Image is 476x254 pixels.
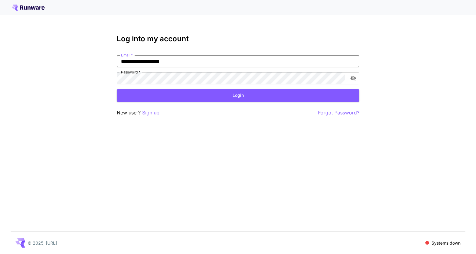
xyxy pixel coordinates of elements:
h3: Log into my account [117,35,359,43]
button: toggle password visibility [348,73,359,84]
p: New user? [117,109,159,117]
label: Email [121,52,133,58]
label: Password [121,69,140,75]
button: Sign up [142,109,159,117]
p: Systems down [431,240,461,246]
button: Login [117,89,359,102]
p: © 2025, [URL] [28,240,57,246]
button: Forgot Password? [318,109,359,117]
